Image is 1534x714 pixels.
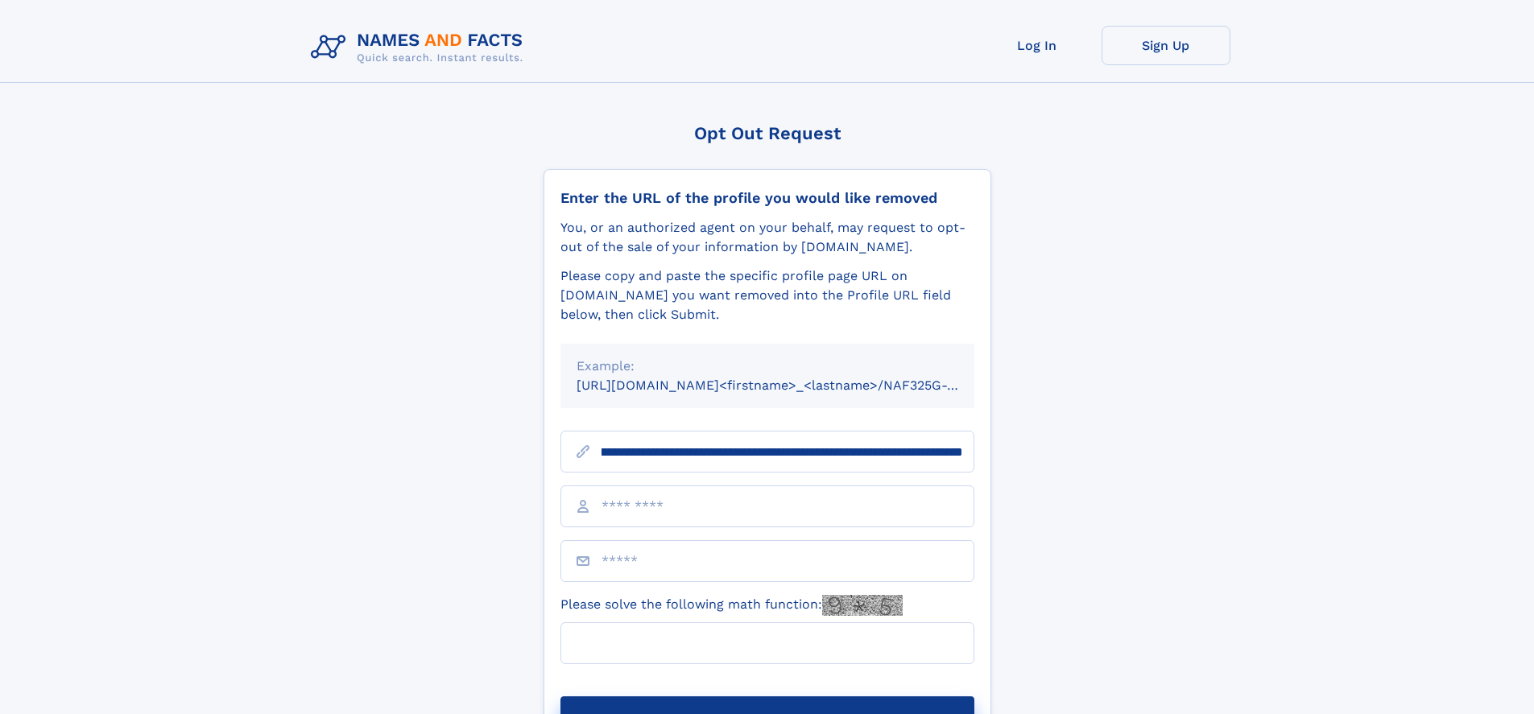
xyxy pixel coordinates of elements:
[1102,26,1230,65] a: Sign Up
[560,189,974,207] div: Enter the URL of the profile you would like removed
[544,123,991,143] div: Opt Out Request
[560,595,903,616] label: Please solve the following math function:
[577,378,1005,393] small: [URL][DOMAIN_NAME]<firstname>_<lastname>/NAF325G-xxxxxxxx
[973,26,1102,65] a: Log In
[560,218,974,257] div: You, or an authorized agent on your behalf, may request to opt-out of the sale of your informatio...
[560,266,974,324] div: Please copy and paste the specific profile page URL on [DOMAIN_NAME] you want removed into the Pr...
[577,357,958,376] div: Example:
[304,26,536,69] img: Logo Names and Facts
